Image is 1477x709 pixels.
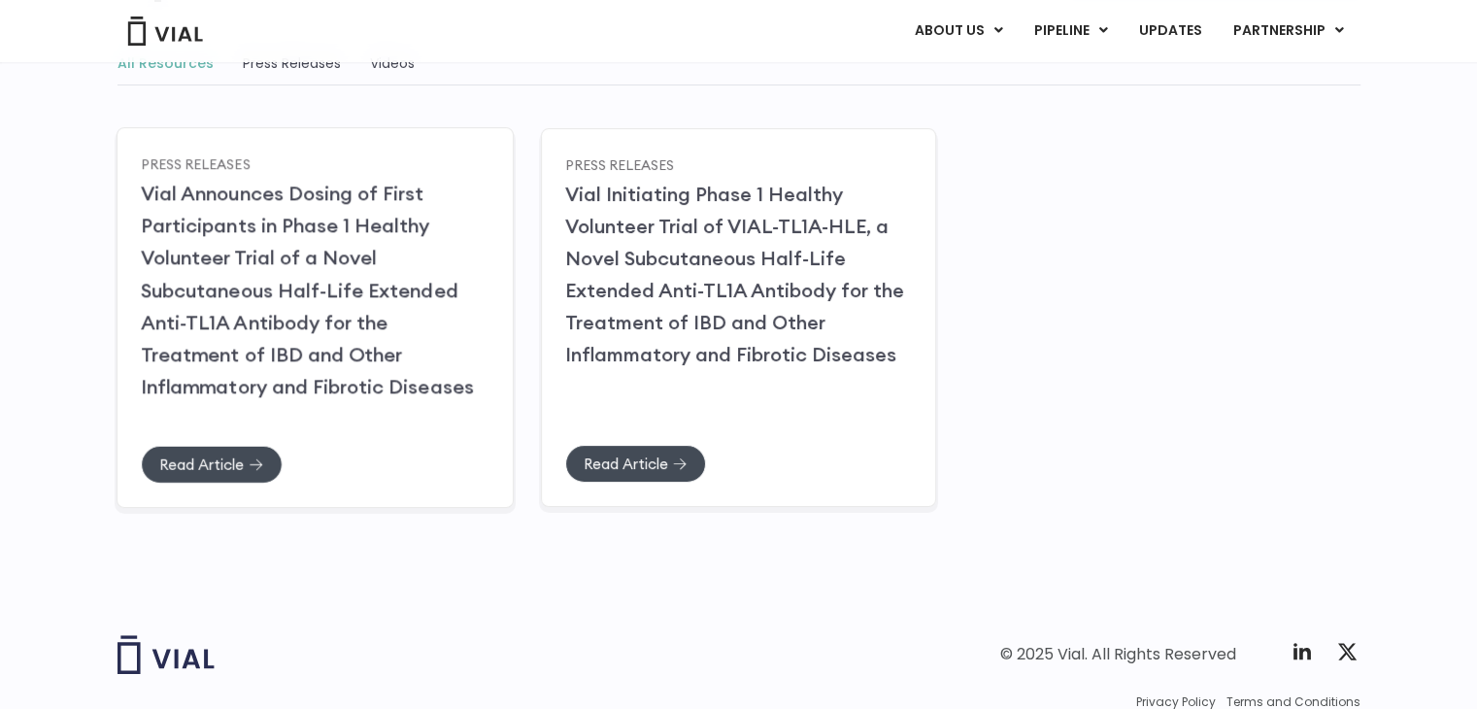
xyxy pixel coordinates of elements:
a: PARTNERSHIPMenu Toggle [1217,15,1359,48]
a: Vial Announces Dosing of First Participants in Phase 1 Healthy Volunteer Trial of a Novel Subcuta... [141,181,474,398]
a: Read Article [565,445,706,483]
a: Press Releases [243,53,341,73]
img: Vial Logo [126,17,204,46]
a: Read Article [141,445,283,483]
a: Vial Initiating Phase 1 Healthy Volunteer Trial of VIAL-TL1A-HLE, a Novel Subcutaneous Half-Life ... [565,182,904,366]
a: Press Releases [565,155,674,173]
img: Vial logo wih "Vial" spelled out [117,635,215,674]
span: Read Article [159,456,244,471]
div: © 2025 Vial. All Rights Reserved [1000,644,1236,665]
a: All Resources [117,53,214,73]
a: Videos [370,53,415,73]
a: PIPELINEMenu Toggle [1018,15,1122,48]
a: ABOUT USMenu Toggle [898,15,1017,48]
a: Press Releases [141,154,251,172]
a: UPDATES [1123,15,1216,48]
span: Read Article [584,456,668,471]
